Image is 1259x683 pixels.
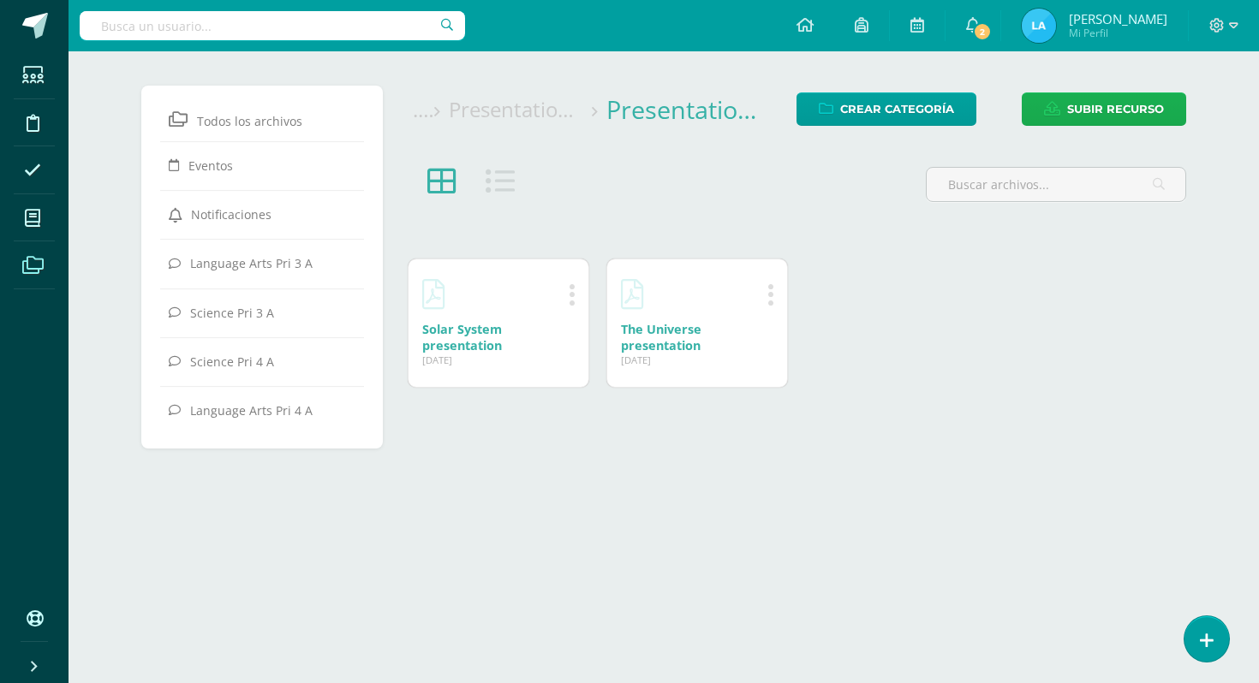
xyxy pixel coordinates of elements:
span: Subir recurso [1067,93,1164,125]
div: [DATE] [621,353,773,366]
div: Descargar The Universe presentation.pdf [621,321,773,353]
span: Crear Categoría [840,93,954,125]
a: The Universe presentation [621,321,701,353]
a: Presentations IV Unit [606,92,846,126]
a: Crear Categoría [797,92,976,126]
span: Science Pri 4 A [190,353,274,370]
a: Descargar The Universe presentation.pdf [621,273,643,314]
span: Eventos [188,157,233,174]
input: Busca un usuario... [80,11,465,40]
span: Notificaciones [191,206,271,223]
a: Solar System presentation [422,321,502,353]
span: Science Pri 3 A [190,304,274,320]
span: 2 [973,22,992,41]
div: Presentations IV Unit [449,95,606,123]
span: Mi Perfil [1069,26,1167,40]
span: [PERSON_NAME] [1069,10,1167,27]
a: Descargar Solar System presentation.pdf [422,273,445,314]
a: Notificaciones [169,199,355,229]
a: Presentations IV Unit [449,95,649,123]
input: Buscar archivos... [927,168,1185,201]
a: Language Arts Pri 4 A [169,395,355,425]
a: Science Pri 3 A [169,297,355,328]
span: Language Arts Pri 3 A [190,255,313,271]
img: 6154c65518de364556face02cf411cfc.png [1022,9,1056,43]
a: Language Arts Pri 3 A [169,247,355,278]
div: Descargar Solar System presentation.pdf [422,321,575,353]
a: Todos los archivos [169,104,355,134]
div: ... [413,95,449,123]
a: Eventos [169,150,355,181]
span: Language Arts Pri 4 A [190,402,313,419]
div: Presentations IV Unit [606,92,790,126]
div: [DATE] [422,353,575,366]
a: Science Pri 4 A [169,346,355,377]
a: ... [413,95,434,123]
span: Todos los archivos [197,113,302,129]
a: Subir recurso [1022,92,1186,126]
